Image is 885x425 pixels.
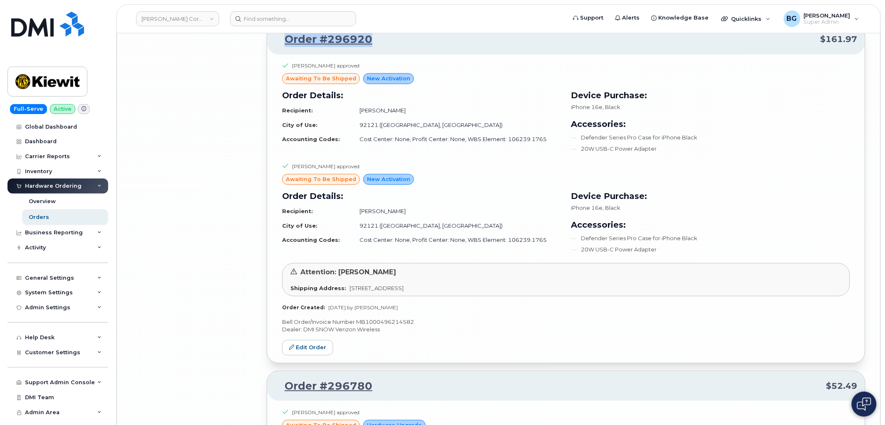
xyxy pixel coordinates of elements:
[367,175,410,183] span: New Activation
[731,15,762,22] span: Quicklinks
[292,409,359,416] div: [PERSON_NAME] approved
[610,10,646,26] a: Alerts
[300,268,396,276] span: Attention: [PERSON_NAME]
[571,89,850,102] h3: Device Purchase:
[352,118,561,132] td: 92121 ([GEOGRAPHIC_DATA], [GEOGRAPHIC_DATA])
[352,219,561,233] td: 92121 ([GEOGRAPHIC_DATA], [GEOGRAPHIC_DATA])
[646,10,715,26] a: Knowledge Base
[352,132,561,147] td: Cost Center: None, Profit Center: None, WBS Element: 106239.1765
[282,122,317,128] strong: City of Use:
[350,285,404,291] span: [STREET_ADDRESS]
[136,11,219,26] a: Kiewit Corporation
[282,107,313,114] strong: Recipient:
[275,32,372,47] a: Order #296920
[282,89,561,102] h3: Order Details:
[787,14,797,24] span: BG
[603,204,621,211] span: , Black
[571,246,850,254] li: 20W USB-C Power Adapter
[367,75,410,82] span: New Activation
[282,208,313,214] strong: Recipient:
[282,340,333,355] a: Edit Order
[352,233,561,247] td: Cost Center: None, Profit Center: None, WBS Element: 106239.1765
[778,10,865,27] div: Bill Geary
[571,118,850,130] h3: Accessories:
[821,33,858,45] span: $161.97
[286,175,356,183] span: awaiting to be shipped
[580,14,604,22] span: Support
[826,380,858,392] span: $52.49
[292,62,359,69] div: [PERSON_NAME] approved
[857,398,871,411] img: Open chat
[603,104,621,110] span: , Black
[571,204,603,211] span: iPhone 16e
[571,219,850,231] h3: Accessories:
[282,326,850,333] p: Dealer: DMI SNOW Verizon Wireless
[282,222,317,229] strong: City of Use:
[716,10,776,27] div: Quicklinks
[328,304,398,311] span: [DATE] by [PERSON_NAME]
[290,285,346,291] strong: Shipping Address:
[571,190,850,202] h3: Device Purchase:
[622,14,640,22] span: Alerts
[571,234,850,242] li: Defender Series Pro Case for iPhone Black
[275,379,372,394] a: Order #296780
[568,10,610,26] a: Support
[286,75,356,82] span: awaiting to be shipped
[282,190,561,202] h3: Order Details:
[352,204,561,219] td: [PERSON_NAME]
[282,236,340,243] strong: Accounting Codes:
[282,136,340,142] strong: Accounting Codes:
[230,11,356,26] input: Find something...
[804,19,850,25] span: Super Admin
[659,14,709,22] span: Knowledge Base
[571,134,850,142] li: Defender Series Pro Case for iPhone Black
[571,104,603,110] span: iPhone 16e
[282,318,850,326] p: Bell Order/Invoice Number MB1000496214582
[282,304,325,311] strong: Order Created:
[571,145,850,153] li: 20W USB-C Power Adapter
[352,103,561,118] td: [PERSON_NAME]
[292,163,359,170] div: [PERSON_NAME] approved
[804,12,850,19] span: [PERSON_NAME]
